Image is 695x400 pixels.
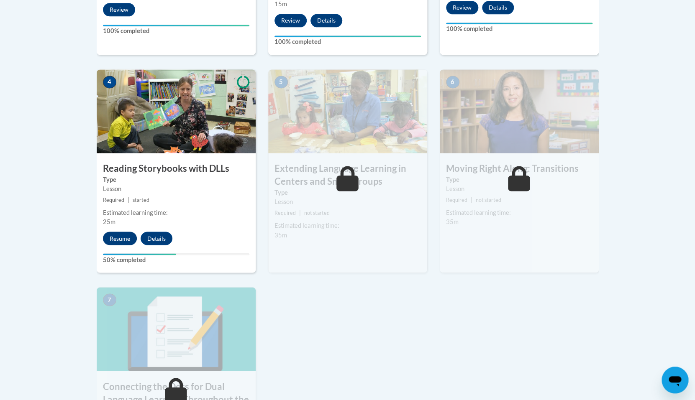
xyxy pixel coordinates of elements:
[103,218,115,225] span: 25m
[274,210,296,216] span: Required
[274,188,421,197] label: Type
[133,197,149,203] span: started
[440,162,599,175] h3: Moving Right Along: Transitions
[274,231,287,238] span: 35m
[97,162,256,175] h3: Reading Storybooks with DLLs
[446,184,592,194] div: Lesson
[268,69,427,153] img: Course Image
[274,197,421,206] div: Lesson
[274,0,287,8] span: 15m
[274,14,307,27] button: Review
[471,197,472,203] span: |
[103,3,135,16] button: Review
[103,76,116,88] span: 4
[446,76,459,88] span: 6
[103,25,249,26] div: Your progress
[97,69,256,153] img: Course Image
[446,197,467,203] span: Required
[310,14,342,27] button: Details
[662,367,688,393] iframe: Button to launch messaging window
[274,36,421,37] div: Your progress
[103,208,249,217] div: Estimated learning time:
[304,210,330,216] span: not started
[446,24,592,33] label: 100% completed
[446,1,478,14] button: Review
[128,197,129,203] span: |
[446,208,592,217] div: Estimated learning time:
[446,175,592,184] label: Type
[103,293,116,306] span: 7
[103,26,249,36] label: 100% completed
[103,184,249,194] div: Lesson
[446,218,459,225] span: 35m
[446,23,592,24] div: Your progress
[274,76,288,88] span: 5
[141,232,172,245] button: Details
[103,255,249,264] label: 50% completed
[103,175,249,184] label: Type
[299,210,301,216] span: |
[103,232,137,245] button: Resume
[97,287,256,371] img: Course Image
[476,197,501,203] span: not started
[103,197,124,203] span: Required
[274,221,421,230] div: Estimated learning time:
[268,162,427,188] h3: Extending Language Learning in Centers and Small Groups
[482,1,514,14] button: Details
[274,37,421,46] label: 100% completed
[440,69,599,153] img: Course Image
[103,253,176,255] div: Your progress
